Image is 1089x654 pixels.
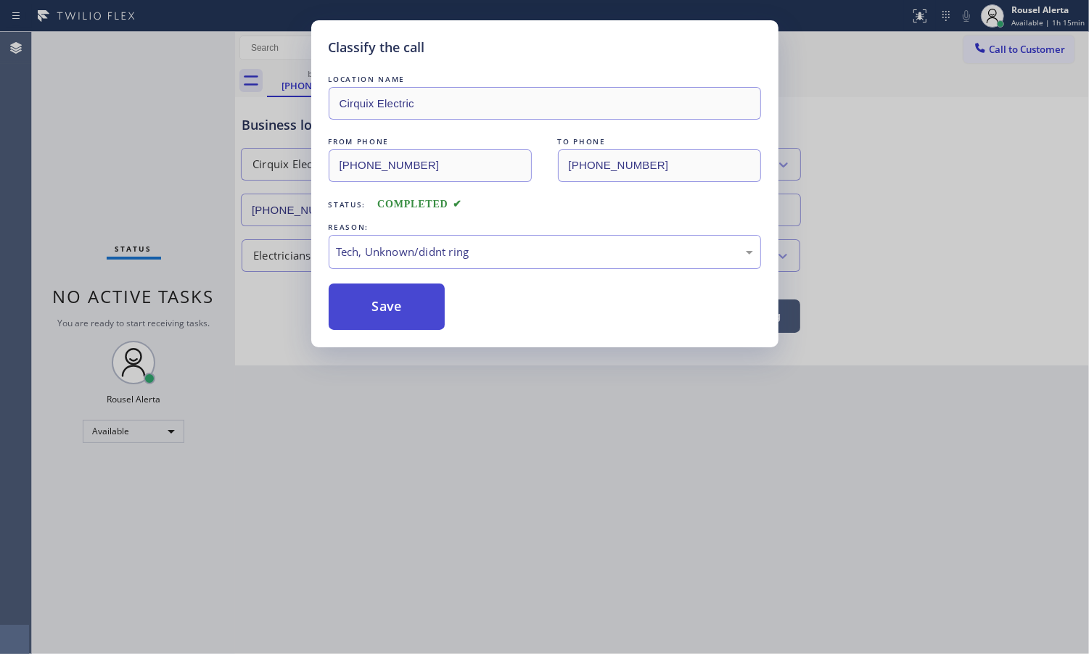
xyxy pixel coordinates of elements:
div: LOCATION NAME [329,72,761,87]
input: From phone [329,149,532,182]
h5: Classify the call [329,38,425,57]
div: FROM PHONE [329,134,532,149]
input: To phone [558,149,761,182]
div: REASON: [329,220,761,235]
div: TO PHONE [558,134,761,149]
span: Status: [329,199,366,210]
button: Save [329,283,445,330]
span: COMPLETED [377,199,461,210]
div: Tech, Unknown/didnt ring [337,244,753,260]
